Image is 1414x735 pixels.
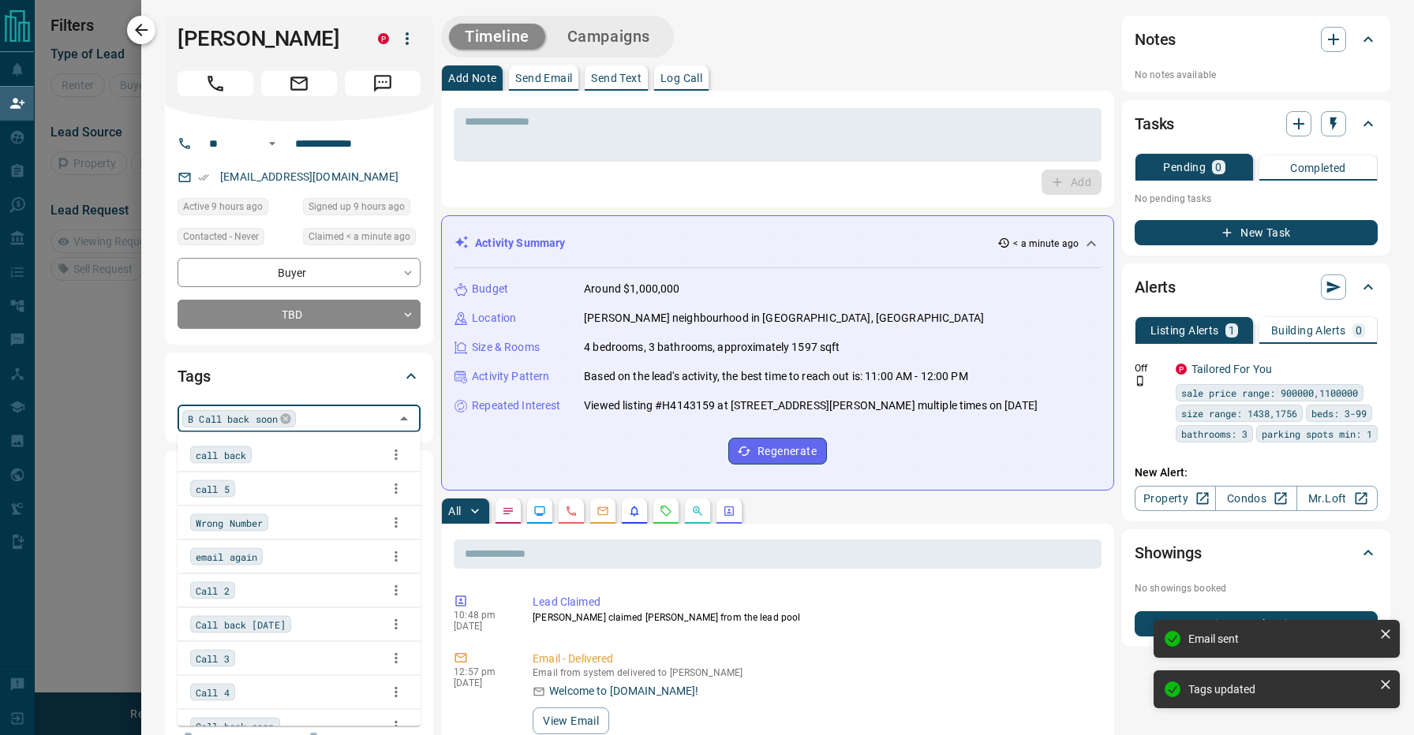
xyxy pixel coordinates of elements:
[1135,611,1378,636] button: New Showing
[448,506,461,517] p: All
[454,229,1101,258] div: Activity Summary< a minute ago
[196,718,275,734] span: Call back soon
[472,281,508,297] p: Budget
[303,198,421,220] div: Sun Sep 14 2025
[183,229,259,244] span: Contacted - Never
[1135,465,1378,481] p: New Alert:
[1229,325,1235,336] p: 1
[533,594,1095,610] p: Lead Claimed
[196,651,230,666] span: Call 3
[472,310,516,326] p: Location
[660,505,672,517] svg: Requests
[549,683,698,700] p: Welcome to [DOMAIN_NAME]!
[196,515,263,531] span: Wrong Number
[1135,187,1378,211] p: No pending tasks
[1188,683,1373,696] div: Tags updated
[178,258,421,287] div: Buyer
[1271,325,1346,336] p: Building Alerts
[533,707,609,734] button: View Email
[1181,405,1297,421] span: size range: 1438,1756
[1135,534,1378,572] div: Showings
[1150,325,1219,336] p: Listing Alerts
[472,339,540,356] p: Size & Rooms
[1135,274,1176,300] h2: Alerts
[178,357,421,395] div: Tags
[1135,361,1166,375] p: Off
[1262,426,1372,442] span: parking spots min: 1
[1013,237,1079,251] p: < a minute ago
[584,397,1038,414] p: Viewed listing #H4143159 at [STREET_ADDRESS][PERSON_NAME] multiple times on [DATE]
[1135,486,1216,511] a: Property
[723,505,735,517] svg: Agent Actions
[454,621,509,632] p: [DATE]
[1135,220,1378,245] button: New Task
[584,368,968,385] p: Based on the lead's activity, the best time to reach out is: 11:00 AM - 12:00 PM
[393,408,415,430] button: Close
[1135,68,1378,82] p: No notes available
[1135,105,1378,143] div: Tasks
[1135,111,1174,136] h2: Tasks
[196,447,246,463] span: call back
[1176,364,1187,375] div: property.ca
[584,310,984,326] p: [PERSON_NAME] neighbourhood in [GEOGRAPHIC_DATA], [GEOGRAPHIC_DATA]
[552,24,666,50] button: Campaigns
[1135,581,1378,595] p: No showings booked
[691,505,704,517] svg: Opportunities
[309,199,405,215] span: Signed up 9 hours ago
[182,410,296,427] div: B Call back soon
[178,300,421,329] div: TBD
[660,73,702,84] p: Log Call
[533,505,546,517] svg: Lead Browsing Activity
[1215,486,1296,511] a: Condos
[178,26,354,51] h1: [PERSON_NAME]
[1191,363,1272,375] a: Tailored For You
[178,364,210,389] h2: Tags
[449,24,545,50] button: Timeline
[196,685,230,700] span: Call 4
[533,651,1095,667] p: Email - Delivered
[584,339,840,356] p: 4 bedrooms, 3 bathrooms, approximately 1597 sqft
[196,481,230,497] span: call 5
[472,368,549,385] p: Activity Pattern
[183,199,263,215] span: Active 9 hours ago
[533,667,1095,678] p: Email from system delivered to [PERSON_NAME]
[220,170,398,183] a: [EMAIL_ADDRESS][DOMAIN_NAME]
[472,397,560,414] p: Repeated Interest
[1188,632,1373,645] div: Email sent
[1311,405,1367,421] span: beds: 3-99
[597,505,609,517] svg: Emails
[1135,21,1378,58] div: Notes
[1135,27,1176,52] h2: Notes
[198,172,209,183] svg: Email Verified
[196,617,286,632] span: Call back [DATE]
[584,281,679,297] p: Around $1,000,000
[1163,162,1206,173] p: Pending
[1181,385,1358,401] span: sale price range: 900000,1100000
[1356,325,1362,336] p: 0
[454,610,509,621] p: 10:48 pm
[345,71,421,96] span: Message
[502,505,514,517] svg: Notes
[263,134,282,153] button: Open
[378,33,389,44] div: property.ca
[196,549,257,565] span: email again
[565,505,578,517] svg: Calls
[178,198,295,220] div: Sun Sep 14 2025
[309,229,410,244] span: Claimed < a minute ago
[261,71,337,96] span: Email
[178,71,253,96] span: Call
[196,583,230,599] span: Call 2
[1135,268,1378,306] div: Alerts
[515,73,572,84] p: Send Email
[475,235,565,252] p: Activity Summary
[628,505,641,517] svg: Listing Alerts
[1290,162,1346,173] p: Completed
[533,610,1095,625] p: [PERSON_NAME] claimed [PERSON_NAME] from the lead pool
[1215,162,1221,173] p: 0
[188,411,278,427] span: B Call back soon
[448,73,496,84] p: Add Note
[1135,540,1202,565] h2: Showings
[1135,375,1146,386] svg: Push Notification Only
[728,438,827,465] button: Regenerate
[1296,486,1378,511] a: Mr.Loft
